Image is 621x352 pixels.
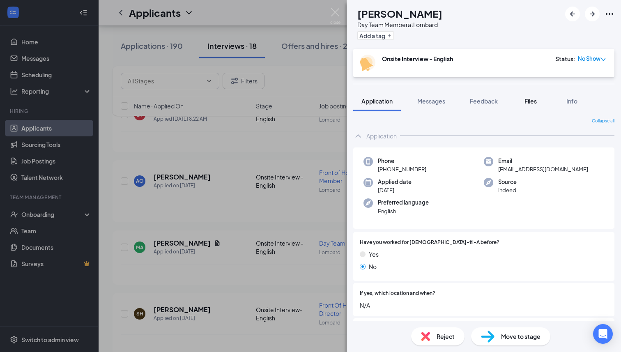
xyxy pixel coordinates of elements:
button: ArrowLeftNew [565,7,580,21]
span: Collapse all [592,118,614,124]
span: Info [566,97,577,105]
h1: [PERSON_NAME] [357,7,442,21]
span: If yes, which location and when? [360,290,435,297]
div: Application [366,132,397,140]
span: down [600,57,606,62]
span: [DATE] [378,186,412,194]
svg: Plus [387,33,392,38]
span: No Show [578,55,600,63]
button: ArrowRight [585,7,600,21]
svg: ChevronUp [353,131,363,141]
span: Source [498,178,517,186]
span: N/A [360,301,608,310]
span: Phone [378,157,426,165]
span: Application [361,97,393,105]
span: No [369,262,377,271]
div: Status : [555,55,575,63]
div: Open Intercom Messenger [593,324,613,344]
span: [EMAIL_ADDRESS][DOMAIN_NAME] [498,165,588,173]
div: Day Team Member at Lombard [357,21,442,29]
span: Files [524,97,537,105]
span: [PHONE_NUMBER] [378,165,426,173]
svg: ArrowLeftNew [568,9,577,19]
span: Preferred language [378,198,429,207]
svg: Ellipses [605,9,614,19]
button: PlusAdd a tag [357,31,394,40]
span: Move to stage [501,332,540,341]
span: Yes [369,250,379,259]
span: Feedback [470,97,498,105]
span: Have you worked for [DEMOGRAPHIC_DATA]-fil-A before? [360,239,499,246]
b: Onsite Interview - English [382,55,453,62]
span: Applied date [378,178,412,186]
span: Messages [417,97,445,105]
span: Indeed [498,186,517,194]
span: Email [498,157,588,165]
span: Reject [437,332,455,341]
svg: ArrowRight [587,9,597,19]
span: English [378,207,429,215]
